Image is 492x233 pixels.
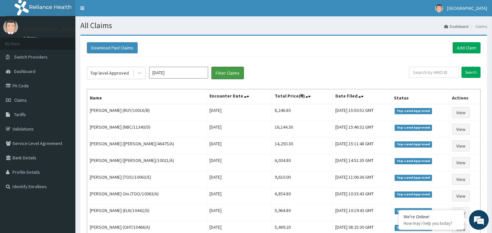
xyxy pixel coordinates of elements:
[87,121,207,138] td: [PERSON_NAME] (NBC/11340/D)
[395,125,432,131] span: Top-Level Approved
[333,171,391,188] td: [DATE] 11:06:36 GMT
[395,225,432,231] span: Top-Level Approved
[272,188,333,205] td: 6,854.80
[447,5,487,11] span: [GEOGRAPHIC_DATA]
[207,138,272,154] td: [DATE]
[3,20,18,34] img: User Image
[333,188,391,205] td: [DATE] 10:33:43 GMT
[452,190,470,202] a: View
[272,104,333,121] td: 8,246.80
[14,54,48,60] span: Switch Providers
[207,104,272,121] td: [DATE]
[87,188,207,205] td: [PERSON_NAME] Oni (TOO/10063/A)
[87,89,207,104] th: Name
[395,158,432,164] span: Top-Level Approved
[395,175,432,181] span: Top-Level Approved
[14,68,35,74] span: Dashboard
[3,160,125,183] textarea: Type your message and hit 'Enter'
[272,205,333,221] td: 5,964.80
[87,138,207,154] td: [PERSON_NAME] ([PERSON_NAME]/46475/A)
[207,154,272,171] td: [DATE]
[207,188,272,205] td: [DATE]
[452,174,470,185] a: View
[207,205,272,221] td: [DATE]
[149,67,208,79] input: Select Month and Year
[80,21,487,30] h1: All Claims
[90,70,129,76] div: Top level Approved
[14,112,26,117] span: Tariffs
[452,140,470,152] a: View
[449,89,481,104] th: Actions
[23,36,39,40] a: Online
[333,121,391,138] td: [DATE] 15:46:32 GMT
[452,157,470,168] a: View
[272,89,333,104] th: Total Price(₦)
[87,205,207,221] td: [PERSON_NAME] (ELN/10442/D)
[87,154,207,171] td: [PERSON_NAME] ([PERSON_NAME]/10021/A)
[38,73,90,139] span: We're online!
[207,89,272,104] th: Encounter Date
[453,42,481,53] a: Add Claim
[395,208,432,214] span: Top-Level Approved
[272,121,333,138] td: 16,144.30
[108,3,123,19] div: Minimize live chat window
[435,4,443,12] img: User Image
[403,221,459,226] p: How may I help you today?
[333,104,391,121] td: [DATE] 15:50:52 GMT
[211,67,244,79] button: Filter Claims
[452,207,470,218] a: View
[87,42,138,53] button: Download Paid Claims
[14,97,27,103] span: Claims
[272,171,333,188] td: 9,610.00
[452,107,470,118] a: View
[272,138,333,154] td: 14,250.30
[409,67,459,78] input: Search by HMO ID
[333,89,391,104] th: Date Filed
[444,24,468,29] a: Dashboard
[452,124,470,135] a: View
[207,121,272,138] td: [DATE]
[403,214,459,220] div: We're Online!
[333,154,391,171] td: [DATE] 14:51:35 GMT
[23,27,77,32] p: [GEOGRAPHIC_DATA]
[12,33,27,49] img: d_794563401_company_1708531726252_794563401
[333,138,391,154] td: [DATE] 15:11:48 GMT
[34,37,110,45] div: Chat with us now
[272,154,333,171] td: 6,034.80
[395,108,432,114] span: Top-Level Approved
[87,104,207,121] td: [PERSON_NAME] (RUY/10016/B)
[87,171,207,188] td: [PERSON_NAME] (TOO/10063/E)
[333,205,391,221] td: [DATE] 10:19:43 GMT
[207,171,272,188] td: [DATE]
[395,141,432,147] span: Top-Level Approved
[391,89,449,104] th: Status
[469,24,487,29] li: Claims
[462,67,481,78] input: Search
[395,191,432,197] span: Top-Level Approved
